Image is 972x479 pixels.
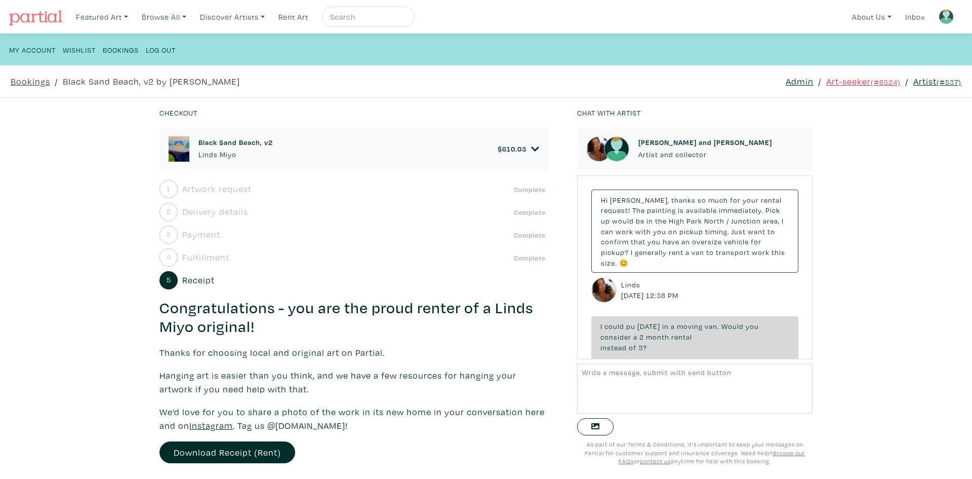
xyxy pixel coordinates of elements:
[669,247,683,257] span: rent
[638,138,772,146] h6: [PERSON_NAME] and [PERSON_NAME]
[55,75,58,88] span: /
[498,144,526,153] h6: $
[901,7,929,27] a: Inbox
[167,276,171,283] small: 5
[646,216,653,226] span: in
[159,108,197,118] small: Checkout
[671,321,675,331] span: a
[195,7,269,27] a: Discover Artists
[146,45,176,55] small: Log Out
[11,75,50,88] a: Bookings
[167,185,171,192] small: 1
[686,216,702,226] span: Park
[511,230,548,240] span: Complete
[826,75,901,88] a: Art-seeker(#6524)
[103,45,139,55] small: Bookings
[182,228,220,241] span: Payment
[767,227,775,236] span: to
[746,321,759,331] span: you
[182,273,215,287] span: Receipt
[726,216,729,226] span: /
[772,247,785,257] span: this
[633,332,637,342] span: a
[511,253,548,263] span: Complete
[732,227,746,236] span: Just
[939,9,954,24] img: avatar.png
[677,321,703,331] span: moving
[601,216,610,226] span: up
[619,258,629,268] span: 😊
[679,227,703,236] span: pickup
[169,136,189,162] img: phpThumb.php
[601,195,608,205] span: Hi
[198,138,273,146] h6: Black Sand Beach, v2
[669,216,684,226] span: High
[678,205,684,215] span: is
[751,237,761,246] span: for
[585,440,805,465] small: As part of our Terms & Conditions, it's important to keep your messages on Partial for customer s...
[748,227,765,236] span: want
[182,182,252,196] span: Artwork request
[724,237,749,246] span: vehicle
[498,144,539,154] a: $610.03
[640,457,671,465] a: contact us
[600,343,627,352] span: instead
[708,195,728,205] span: much
[761,195,782,205] span: rental
[786,75,814,88] a: Admin
[198,138,273,160] a: Black Sand Beach, v2 Linds Miyo
[913,75,961,88] a: Artist(#537)
[198,149,273,160] p: Linds Miyo
[671,195,696,205] span: thanks
[704,216,724,226] span: North
[586,136,612,162] img: phpThumb.php
[159,441,295,463] a: Download Receipt (Rent)
[635,227,651,236] span: with
[159,299,548,337] h3: Congratulations - you are the proud renter of a Linds Miyo original!
[685,247,690,257] span: a
[663,237,679,246] span: have
[274,7,313,27] a: Rent Art
[616,227,633,236] span: work
[604,136,629,162] img: avatar.png
[182,250,229,264] span: Fulfillment
[511,207,548,217] span: Complete
[706,247,714,257] span: to
[719,205,763,215] span: immediately.
[638,149,772,160] p: Artist and collector
[668,227,677,236] span: on
[705,227,730,236] span: timing.
[626,321,635,331] span: pu
[159,369,548,396] p: Hanging art is easier than you think, and we have a few resources for hanging your artwork if you...
[9,43,56,56] a: My Account
[619,449,805,465] a: Browse our FAQs
[9,45,56,55] small: My Account
[63,43,96,56] a: Wishlist
[604,321,624,331] span: could
[698,195,706,205] span: so
[601,247,629,257] span: pickup?
[631,237,645,246] span: that
[329,11,405,23] input: Search
[63,75,240,88] a: Black Sand Beach, v2 by [PERSON_NAME]
[159,346,548,359] p: Thanks for choosing local and original art on Partial.
[103,43,139,56] a: Bookings
[635,247,667,257] span: generally
[871,77,901,87] small: (#6524)
[662,321,669,331] span: in
[71,7,133,27] a: Featured Art
[189,420,233,431] a: Instagram
[629,343,636,352] span: of
[743,195,759,205] span: your
[752,247,769,257] span: work
[601,237,629,246] span: confirm
[159,405,548,432] p: We’d love for you to share a photo of the work in its new home in your conversation here and on ....
[782,216,784,226] span: I
[601,205,630,215] span: request!
[182,205,248,218] span: Delivery details
[655,216,667,226] span: the
[167,253,171,261] small: 4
